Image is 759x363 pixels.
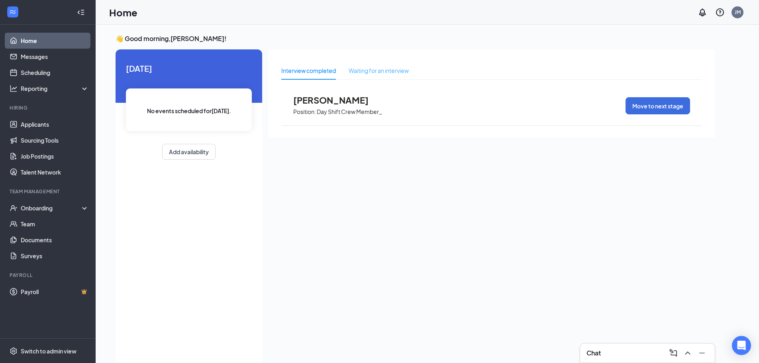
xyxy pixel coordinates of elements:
div: Waiting for an interview [349,66,409,75]
p: Position: [293,108,316,116]
div: Switch to admin view [21,347,76,355]
a: Messages [21,49,89,65]
svg: Settings [10,347,18,355]
a: PayrollCrown [21,284,89,300]
p: Day Shift Crew Member_ [317,108,382,116]
a: Home [21,33,89,49]
h3: Chat [586,349,601,357]
span: [PERSON_NAME] [293,95,381,105]
div: Payroll [10,272,87,279]
span: No events scheduled for [DATE] . [147,106,231,115]
a: Documents [21,232,89,248]
a: Scheduling [21,65,89,80]
svg: Analysis [10,84,18,92]
div: Interview completed [281,66,336,75]
div: JM [735,9,741,16]
h3: 👋 Good morning, [PERSON_NAME] ! [116,34,715,43]
a: Talent Network [21,164,89,180]
div: Onboarding [21,204,82,212]
a: Applicants [21,116,89,132]
div: Hiring [10,104,87,111]
div: Reporting [21,84,89,92]
a: Surveys [21,248,89,264]
svg: ChevronUp [683,348,692,358]
svg: QuestionInfo [715,8,725,17]
button: ComposeMessage [667,347,680,359]
a: Sourcing Tools [21,132,89,148]
div: Open Intercom Messenger [732,336,751,355]
h1: Home [109,6,137,19]
button: Add availability [162,144,216,160]
svg: WorkstreamLogo [9,8,17,16]
svg: ComposeMessage [669,348,678,358]
svg: Minimize [697,348,707,358]
span: [DATE] [126,62,252,75]
a: Team [21,216,89,232]
a: Job Postings [21,148,89,164]
div: Team Management [10,188,87,195]
button: ChevronUp [681,347,694,359]
button: Minimize [696,347,708,359]
svg: UserCheck [10,204,18,212]
svg: Notifications [698,8,707,17]
button: Move to next stage [626,97,690,114]
svg: Collapse [77,8,85,16]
